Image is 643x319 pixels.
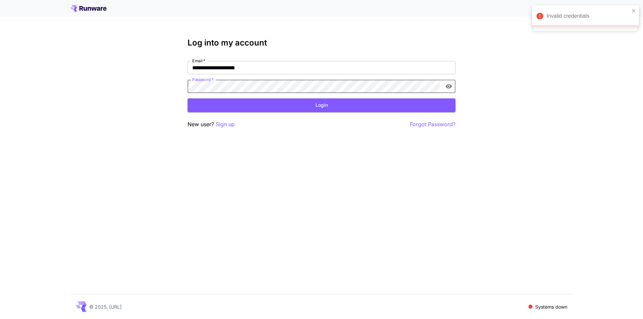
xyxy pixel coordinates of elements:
h3: Log into my account [188,38,455,48]
label: Password [192,77,214,82]
div: Invalid credentials [547,12,630,20]
button: toggle password visibility [443,80,455,92]
label: Email [192,58,205,64]
button: Forgot Password? [410,120,455,129]
button: Login [188,98,455,112]
button: close [632,8,636,13]
button: Sign up [216,120,235,129]
p: Systems down [535,303,567,310]
p: © 2025, [URL] [89,303,122,310]
p: New user? [188,120,235,129]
